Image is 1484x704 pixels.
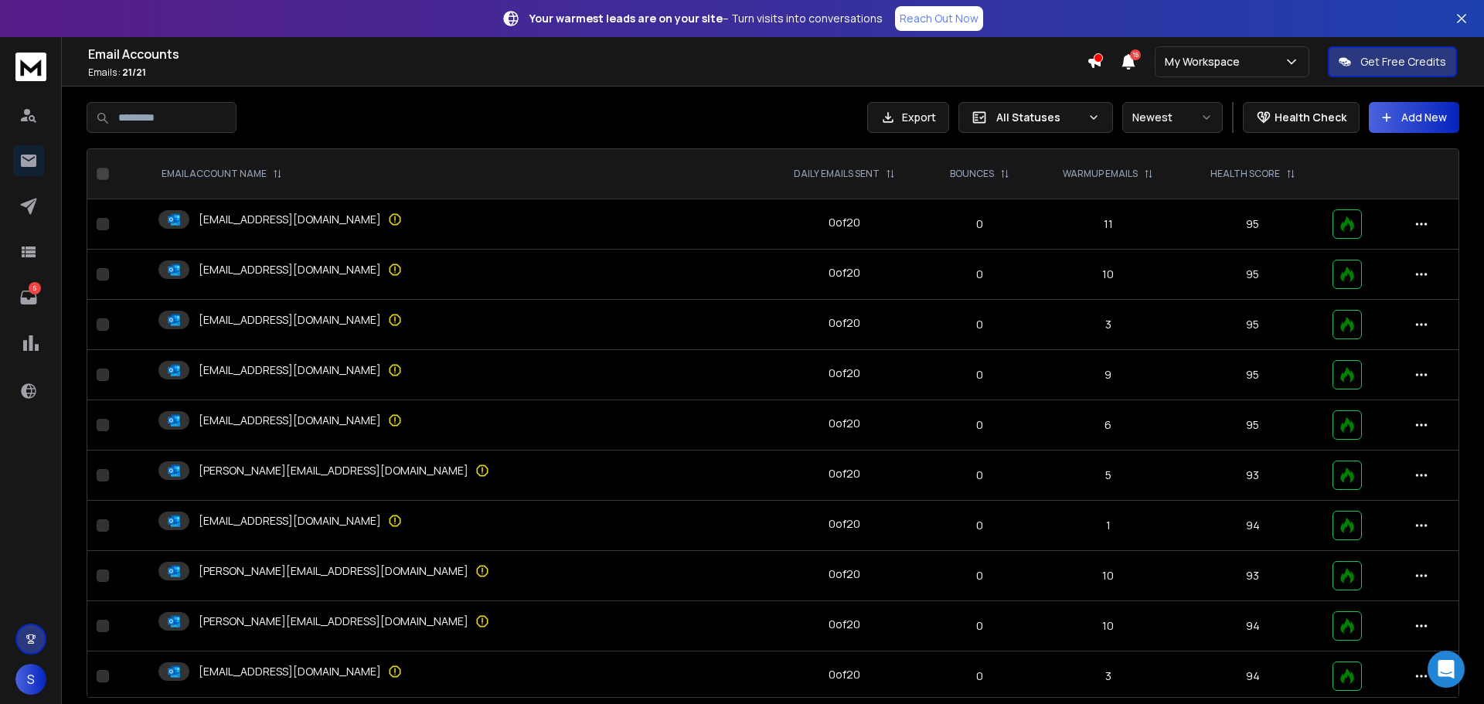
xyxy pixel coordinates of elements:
[199,362,381,378] p: [EMAIL_ADDRESS][DOMAIN_NAME]
[1182,451,1323,501] td: 93
[529,11,723,26] strong: Your warmest leads are on your site
[1034,601,1183,651] td: 10
[1182,651,1323,702] td: 94
[1182,250,1323,300] td: 95
[1063,168,1138,180] p: WARMUP EMAILS
[199,614,468,629] p: [PERSON_NAME][EMAIL_ADDRESS][DOMAIN_NAME]
[829,366,860,381] div: 0 of 20
[88,66,1087,79] p: Emails :
[1034,250,1183,300] td: 10
[1182,300,1323,350] td: 95
[1130,49,1141,60] span: 16
[935,568,1025,583] p: 0
[1210,168,1280,180] p: HEALTH SCORE
[88,45,1087,63] h1: Email Accounts
[13,282,44,313] a: 5
[199,312,381,328] p: [EMAIL_ADDRESS][DOMAIN_NAME]
[199,463,468,478] p: [PERSON_NAME][EMAIL_ADDRESS][DOMAIN_NAME]
[996,110,1081,125] p: All Statuses
[199,664,381,679] p: [EMAIL_ADDRESS][DOMAIN_NAME]
[950,168,994,180] p: BOUNCES
[1369,102,1459,133] button: Add New
[1122,102,1223,133] button: Newest
[15,664,46,695] button: S
[199,513,381,529] p: [EMAIL_ADDRESS][DOMAIN_NAME]
[935,518,1025,533] p: 0
[935,216,1025,232] p: 0
[935,317,1025,332] p: 0
[935,417,1025,433] p: 0
[829,215,860,230] div: 0 of 20
[935,367,1025,383] p: 0
[1165,54,1246,70] p: My Workspace
[199,262,381,277] p: [EMAIL_ADDRESS][DOMAIN_NAME]
[1034,400,1183,451] td: 6
[1034,551,1183,601] td: 10
[199,413,381,428] p: [EMAIL_ADDRESS][DOMAIN_NAME]
[529,11,883,26] p: – Turn visits into conversations
[122,66,146,79] span: 21 / 21
[829,466,860,481] div: 0 of 20
[1360,54,1446,70] p: Get Free Credits
[1182,199,1323,250] td: 95
[1428,651,1465,688] div: Open Intercom Messenger
[1243,102,1360,133] button: Health Check
[1182,400,1323,451] td: 95
[829,566,860,582] div: 0 of 20
[15,53,46,81] img: logo
[829,265,860,281] div: 0 of 20
[935,668,1025,684] p: 0
[794,168,880,180] p: DAILY EMAILS SENT
[1034,300,1183,350] td: 3
[829,617,860,632] div: 0 of 20
[935,267,1025,282] p: 0
[1328,46,1457,77] button: Get Free Credits
[199,212,381,227] p: [EMAIL_ADDRESS][DOMAIN_NAME]
[829,516,860,532] div: 0 of 20
[829,667,860,682] div: 0 of 20
[867,102,949,133] button: Export
[199,563,468,579] p: [PERSON_NAME][EMAIL_ADDRESS][DOMAIN_NAME]
[935,618,1025,634] p: 0
[895,6,983,31] a: Reach Out Now
[29,282,41,294] p: 5
[1275,110,1346,125] p: Health Check
[1034,501,1183,551] td: 1
[162,168,282,180] div: EMAIL ACCOUNT NAME
[1034,350,1183,400] td: 9
[900,11,979,26] p: Reach Out Now
[1034,651,1183,702] td: 3
[935,468,1025,483] p: 0
[829,416,860,431] div: 0 of 20
[1034,199,1183,250] td: 11
[1182,350,1323,400] td: 95
[1034,451,1183,501] td: 5
[1182,551,1323,601] td: 93
[829,315,860,331] div: 0 of 20
[1182,501,1323,551] td: 94
[1182,601,1323,651] td: 94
